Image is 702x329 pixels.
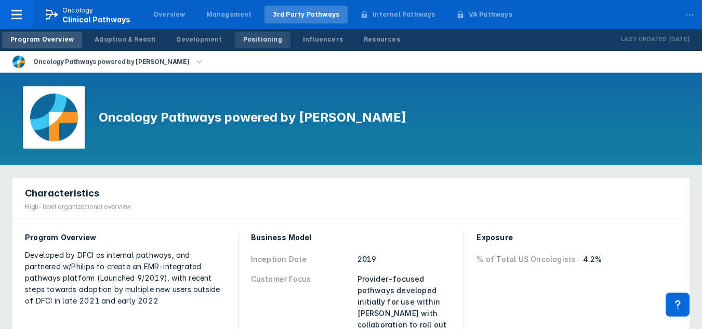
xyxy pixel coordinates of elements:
a: Program Overview [2,32,82,48]
div: Program Overview [10,35,74,44]
a: Adoption & Reach [86,32,164,48]
div: Business Model [251,232,452,243]
div: 2019 [357,254,452,265]
div: Management [206,10,252,19]
span: Clinical Pathways [62,15,130,24]
p: Last Updated: [621,34,669,45]
div: Resources [364,35,400,44]
div: Exposure [476,232,677,243]
span: Characteristics [25,187,99,200]
div: Internal Pathways [373,10,435,19]
div: Inception Date [251,254,351,265]
p: [DATE] [669,34,690,45]
div: ... [679,2,700,23]
div: Oncology Pathways powered by [PERSON_NAME] [29,55,193,69]
div: Adoption & Reach [95,35,155,44]
div: Contact Support [666,293,690,317]
div: Program Overview [25,232,226,243]
img: dfci-pathways [12,56,25,68]
div: VA Pathways [469,10,512,19]
div: 4.2% [583,254,677,265]
div: Influencers [303,35,343,44]
div: 3rd Party Pathways [273,10,340,19]
a: Development [168,32,230,48]
div: Developed by DFCI as internal pathways, and partnered w/Philips to create an EMR-integrated pathw... [25,249,226,307]
a: Overview [145,6,194,23]
div: Overview [153,10,186,19]
div: High-level organizational overview [25,202,131,212]
a: Resources [355,32,408,48]
a: Positioning [235,32,290,48]
a: 3rd Party Pathways [264,6,348,23]
a: Management [198,6,260,23]
a: Influencers [295,32,351,48]
img: dfci-pathways [30,94,78,141]
div: Positioning [243,35,282,44]
div: % of Total US Oncologists [476,254,577,265]
div: Development [176,35,222,44]
h1: Oncology Pathways powered by [PERSON_NAME] [99,109,406,126]
p: Oncology [62,6,94,15]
